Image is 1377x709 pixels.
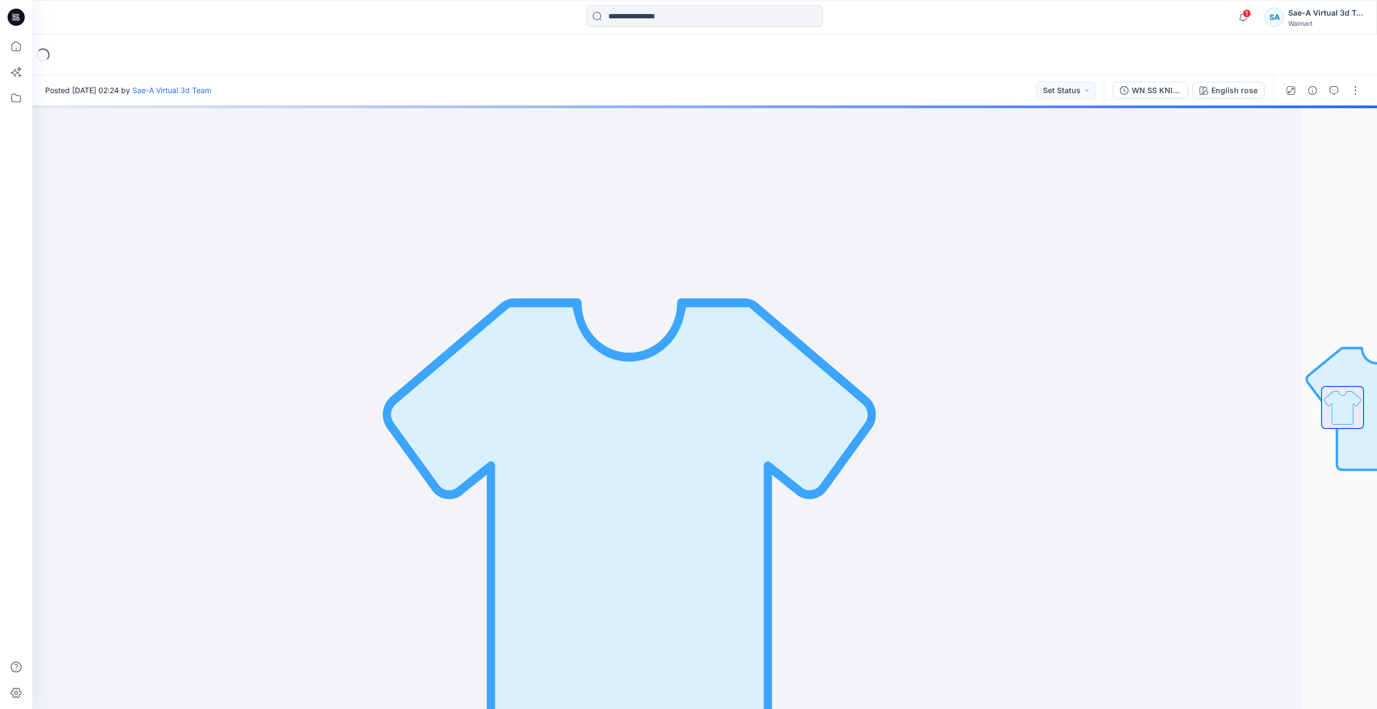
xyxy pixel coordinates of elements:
button: WN SS KNIT DRESS _FULL COLORWAYS [1113,82,1188,99]
div: Walmart [1288,19,1364,27]
div: WN SS KNIT DRESS _FULL COLORWAYS [1132,85,1181,96]
span: Posted [DATE] 02:24 by [45,85,211,96]
button: Details [1304,82,1321,99]
img: All colorways [1322,387,1363,428]
span: 1 [1243,9,1251,18]
div: English rose [1211,85,1258,96]
div: Sae-A Virtual 3d Team [1288,6,1364,19]
button: English rose [1193,82,1265,99]
div: SA [1265,8,1284,27]
a: Sae-A Virtual 3d Team [132,86,211,95]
